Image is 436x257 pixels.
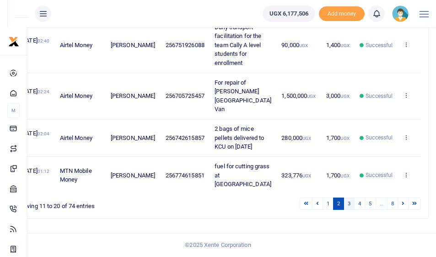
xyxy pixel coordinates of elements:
a: 4 [354,198,365,210]
span: fuel for cutting grass at [GEOGRAPHIC_DATA] [215,163,271,187]
span: UGX 6,177,506 [269,9,308,18]
div: Showing 11 to 20 of 74 entries [15,197,181,211]
span: [DATE] [20,167,49,183]
span: [PERSON_NAME] [111,172,155,179]
span: 280,000 [281,134,311,141]
small: UGX [340,173,349,178]
span: MTN Mobile Money [60,167,92,183]
a: 5 [365,198,376,210]
span: 256751926088 [166,42,205,48]
span: For repair of [PERSON_NAME][GEOGRAPHIC_DATA] Van [215,79,271,113]
small: UGX [302,173,311,178]
a: 3 [344,198,355,210]
li: Toup your wallet [319,6,365,21]
span: Daily transport facilitation for the team Cally A level students for enrollment [215,24,261,66]
span: [PERSON_NAME] [111,92,155,99]
small: UGX [340,43,349,48]
li: Wallet ballance [259,5,319,22]
span: 3,000 [326,92,350,99]
span: Successful [366,134,393,142]
a: profile-user [392,5,412,22]
a: Add money [319,10,365,16]
span: [DATE] [20,88,49,104]
span: [PERSON_NAME] [111,134,155,141]
span: Successful [366,41,393,49]
span: 256705725457 [166,92,205,99]
span: Airtel Money [60,92,92,99]
span: 256774615851 [166,172,205,179]
span: [DATE] [20,37,49,53]
span: Airtel Money [60,134,92,141]
span: 1,400 [326,42,350,48]
span: Successful [366,92,393,100]
span: 1,700 [326,134,350,141]
span: Airtel Money [60,42,92,48]
img: logo-small [8,36,19,47]
a: 1 [323,198,334,210]
small: UGX [340,136,349,141]
a: 2 [333,198,344,210]
span: 1,700 [326,172,350,179]
span: [DATE] [20,130,49,146]
a: 8 [387,198,398,210]
span: 256742615857 [166,134,205,141]
small: UGX [307,94,316,99]
small: UGX [299,43,308,48]
span: 90,000 [281,42,308,48]
a: UGX 6,177,506 [263,5,315,22]
img: profile-user [392,5,409,22]
span: 2 bags of mice pellets delivered to KCU on [DATE] [215,125,264,150]
li: M [7,103,20,118]
span: [PERSON_NAME] [111,42,155,48]
span: 323,776 [281,172,311,179]
span: Add money [319,6,365,21]
a: logo-small logo-large logo-large [8,37,19,44]
small: UGX [340,94,349,99]
span: 1,500,000 [281,92,316,99]
small: UGX [302,136,311,141]
span: Successful [366,171,393,179]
